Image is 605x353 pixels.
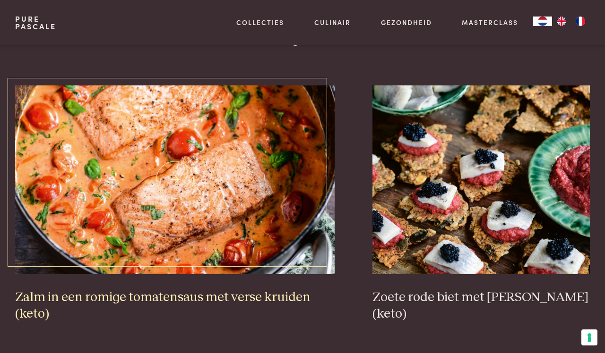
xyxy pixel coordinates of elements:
a: Gezondheid [381,17,432,27]
a: NL [533,17,552,26]
a: EN [552,17,571,26]
a: Collecties [236,17,284,27]
a: Zalm in een romige tomatensaus met verse kruiden (keto) Zalm in een romige tomatensaus met verse ... [15,85,335,322]
img: Zoete rode biet met zure haring (keto) [372,85,590,274]
button: Uw voorkeuren voor toestemming voor trackingtechnologieën [581,329,597,345]
h3: Zoete rode biet met [PERSON_NAME] (keto) [372,289,590,322]
a: Masterclass [462,17,518,27]
a: FR [571,17,590,26]
a: Culinair [314,17,351,27]
ul: Language list [552,17,590,26]
a: Zoete rode biet met zure haring (keto) Zoete rode biet met [PERSON_NAME] (keto) [372,85,590,322]
img: Zalm in een romige tomatensaus met verse kruiden (keto) [15,85,335,274]
h3: Zalm in een romige tomatensaus met verse kruiden (keto) [15,289,335,322]
a: PurePascale [15,15,56,30]
div: Language [533,17,552,26]
aside: Language selected: Nederlands [533,17,590,26]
